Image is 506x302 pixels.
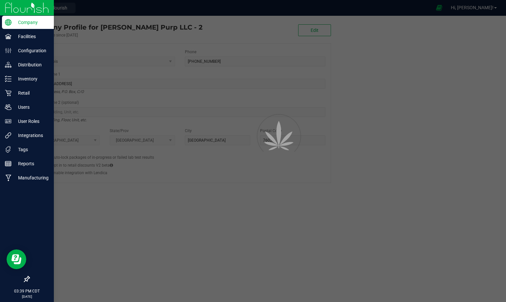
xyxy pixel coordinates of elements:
inline-svg: Reports [5,160,11,167]
p: Users [11,103,51,111]
p: Configuration [11,47,51,55]
p: [DATE] [3,294,51,299]
inline-svg: Inventory [5,76,11,82]
inline-svg: Facilities [5,33,11,40]
iframe: Resource center [7,249,26,269]
inline-svg: Manufacturing [5,174,11,181]
p: Inventory [11,75,51,83]
p: Company [11,18,51,26]
p: Distribution [11,61,51,69]
p: Tags [11,146,51,153]
p: Integrations [11,131,51,139]
p: Facilities [11,33,51,40]
inline-svg: Integrations [5,132,11,139]
inline-svg: Tags [5,146,11,153]
inline-svg: User Roles [5,118,11,125]
p: 03:39 PM CDT [3,288,51,294]
inline-svg: Users [5,104,11,110]
inline-svg: Configuration [5,47,11,54]
p: Reports [11,160,51,168]
p: Retail [11,89,51,97]
inline-svg: Company [5,19,11,26]
p: User Roles [11,117,51,125]
p: Manufacturing [11,174,51,182]
inline-svg: Retail [5,90,11,96]
inline-svg: Distribution [5,61,11,68]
